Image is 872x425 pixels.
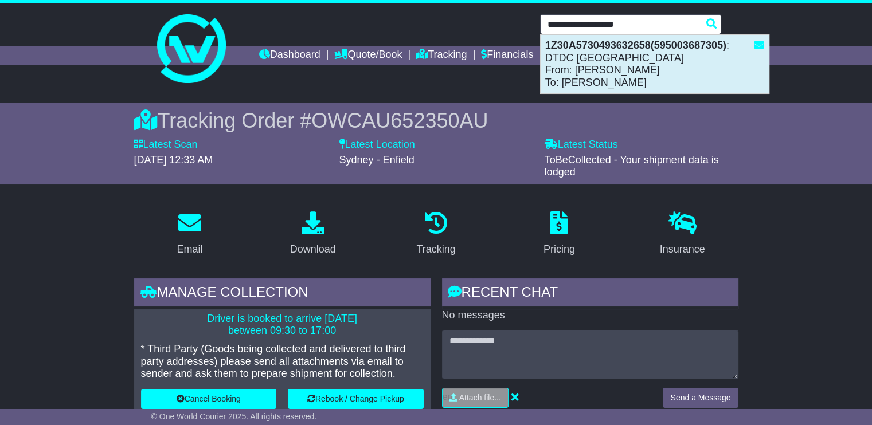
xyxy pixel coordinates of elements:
[311,109,488,132] span: OWCAU652350AU
[663,388,738,408] button: Send a Message
[141,389,277,409] button: Cancel Booking
[409,207,463,261] a: Tracking
[660,242,705,257] div: Insurance
[416,242,455,257] div: Tracking
[652,207,713,261] a: Insurance
[288,389,424,409] button: Rebook / Change Pickup
[339,154,415,166] span: Sydney - Enfield
[545,139,618,151] label: Latest Status
[416,46,467,65] a: Tracking
[481,46,533,65] a: Financials
[177,242,202,257] div: Email
[141,313,424,337] p: Driver is booked to arrive [DATE] between 09:30 to 17:00
[543,242,575,257] div: Pricing
[290,242,336,257] div: Download
[536,207,582,261] a: Pricing
[134,154,213,166] span: [DATE] 12:33 AM
[134,139,198,151] label: Latest Scan
[334,46,402,65] a: Quote/Book
[134,278,431,309] div: Manage collection
[442,309,738,322] p: No messages
[339,139,415,151] label: Latest Location
[442,278,738,309] div: RECENT CHAT
[545,154,719,178] span: ToBeCollected - Your shipment data is lodged
[141,343,424,380] p: * Third Party (Goods being collected and delivered to third party addresses) please send all atta...
[283,207,343,261] a: Download
[541,35,769,93] div: : DTDC [GEOGRAPHIC_DATA] From: [PERSON_NAME] To: [PERSON_NAME]
[545,40,726,51] strong: 1Z30A5730493632658(595003687305)
[151,412,317,421] span: © One World Courier 2025. All rights reserved.
[134,108,738,133] div: Tracking Order #
[259,46,320,65] a: Dashboard
[169,207,210,261] a: Email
